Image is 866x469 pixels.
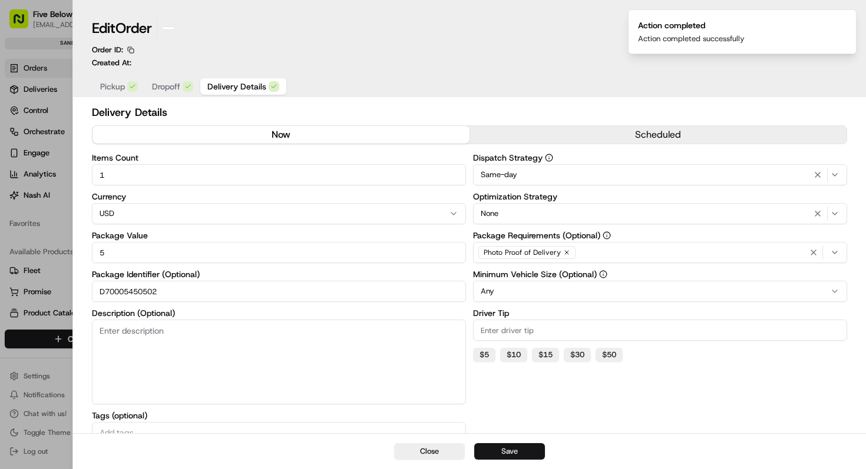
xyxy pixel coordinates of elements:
[92,19,152,38] h1: Edit
[599,270,607,278] button: Minimum Vehicle Size (Optional)
[24,171,90,182] span: Knowledge Base
[12,12,35,35] img: Nash
[473,192,847,201] label: Optimization Strategy
[117,199,143,208] span: Pylon
[12,172,21,181] div: 📗
[115,19,152,38] span: Order
[473,309,847,317] label: Driver Tip
[564,348,591,362] button: $30
[92,411,466,420] label: Tags (optional)
[95,166,194,187] a: 💻API Documentation
[92,104,848,121] h2: Delivery Details
[40,112,193,124] div: Start new chat
[532,348,559,362] button: $15
[473,348,495,362] button: $5
[92,45,123,55] p: Order ID:
[7,166,95,187] a: 📗Knowledge Base
[481,208,498,219] span: None
[603,231,611,240] button: Package Requirements (Optional)
[92,126,470,144] button: now
[92,192,466,201] label: Currency
[92,231,466,240] label: Package Value
[545,154,553,162] button: Dispatch Strategy
[474,443,545,460] button: Save
[470,126,847,144] button: scheduled
[200,116,214,130] button: Start new chat
[12,47,214,66] p: Welcome 👋
[500,348,527,362] button: $10
[484,248,561,257] span: Photo Proof of Delivery
[31,76,212,88] input: Got a question? Start typing here...
[473,203,847,224] button: None
[473,320,847,341] input: Enter driver tip
[92,164,466,185] input: Enter items count
[481,169,517,180] span: Same-day
[473,242,847,263] button: Photo Proof of Delivery
[473,270,847,278] label: Minimum Vehicle Size (Optional)
[473,164,847,185] button: Same-day
[152,81,180,92] span: Dropoff
[207,81,266,92] span: Delivery Details
[100,172,109,181] div: 💻
[92,309,466,317] label: Description (Optional)
[100,81,125,92] span: Pickup
[92,281,466,302] input: Enter package identifier
[394,443,465,460] button: Close
[111,171,189,182] span: API Documentation
[92,154,466,162] label: Items Count
[596,348,623,362] button: $50
[92,242,466,263] input: Enter package value
[97,425,461,440] input: Add tags
[83,199,143,208] a: Powered byPylon
[92,270,466,278] label: Package Identifier (Optional)
[12,112,33,134] img: 1736555255976-a54dd68f-1ca7-489b-9aae-adbdc363a1c4
[40,124,149,134] div: We're available if you need us!
[473,231,847,240] label: Package Requirements (Optional)
[473,154,847,162] label: Dispatch Strategy
[92,58,131,68] p: Created At:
